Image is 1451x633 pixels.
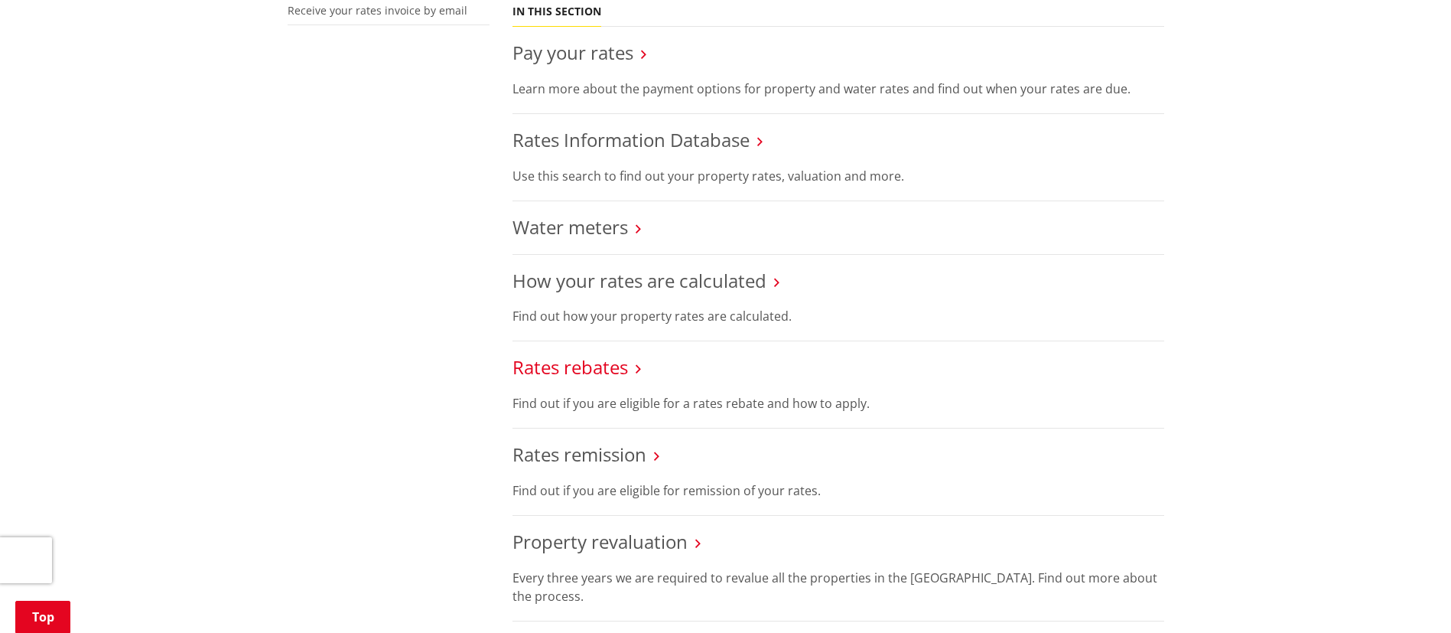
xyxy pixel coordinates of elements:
p: Every three years we are required to revalue all the properties in the [GEOGRAPHIC_DATA]. Find ou... [512,569,1164,605]
a: Water meters [512,214,628,240]
p: Find out if you are eligible for remission of your rates. [512,481,1164,500]
a: Top [15,601,70,633]
p: Learn more about the payment options for property and water rates and find out when your rates ar... [512,80,1164,98]
a: Rates rebates [512,354,628,380]
p: Find out if you are eligible for a rates rebate and how to apply. [512,394,1164,413]
p: Use this search to find out your property rates, valuation and more. [512,167,1164,185]
h5: In this section [512,5,601,18]
a: Rates remission [512,442,646,467]
p: Find out how your property rates are calculated. [512,307,1164,325]
a: Pay your rates [512,40,633,65]
a: Receive your rates invoice by email [288,3,467,18]
a: Property revaluation [512,529,688,554]
a: How your rates are calculated [512,268,766,293]
iframe: Messenger Launcher [1381,569,1436,624]
a: Rates Information Database [512,127,750,152]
